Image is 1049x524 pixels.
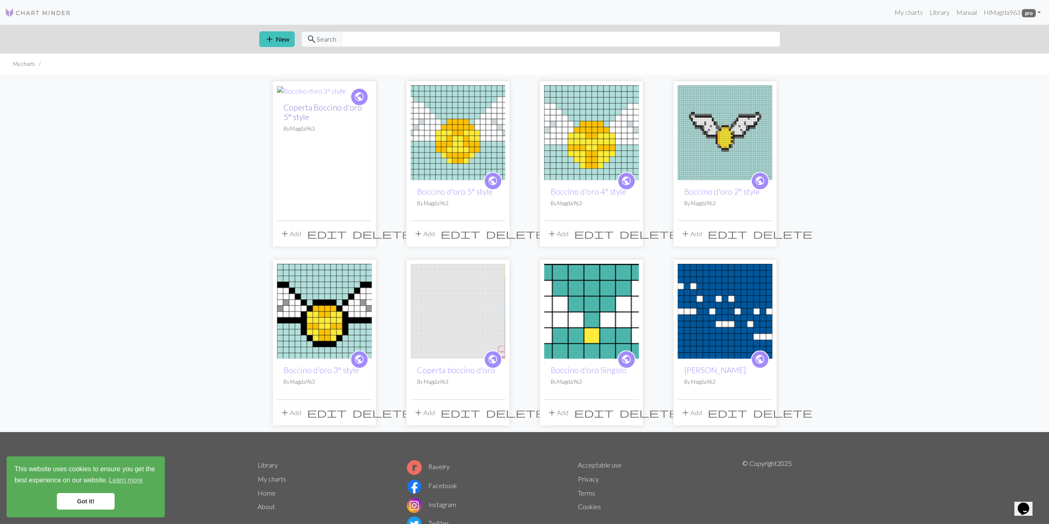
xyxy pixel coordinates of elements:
[980,4,1044,21] a: HiMagda963 pro
[551,378,632,386] p: By Magda963
[544,405,571,421] button: Add
[284,125,365,133] p: By Magda963
[484,350,502,369] a: public
[441,407,480,418] span: edit
[578,461,622,469] a: Acceptable use
[621,353,631,366] span: public
[678,128,772,136] a: images.jpeg
[705,405,750,421] button: Edit
[411,85,505,180] img: Boccino d'oro 3° stylle
[350,405,415,421] button: Delete
[708,229,747,239] i: Edit
[755,353,765,366] span: public
[751,172,769,190] a: public
[280,228,290,240] span: add
[617,405,682,421] button: Delete
[751,350,769,369] a: public
[407,460,422,475] img: Ravelry logo
[277,226,304,242] button: Add
[258,475,286,483] a: My charts
[708,407,747,418] span: edit
[277,86,346,96] img: Boccino d'oro 3° stylle
[551,187,626,196] a: Boccino d'oro 4° style
[678,226,705,242] button: Add
[307,229,347,239] i: Edit
[486,228,545,240] span: delete
[407,479,422,494] img: Facebook logo
[571,405,617,421] button: Edit
[578,475,599,483] a: Privacy
[681,407,690,418] span: add
[488,174,498,187] span: public
[352,407,412,418] span: delete
[277,86,346,94] a: Boccino d'oro 3° stylle
[413,228,423,240] span: add
[354,353,364,366] span: public
[441,228,480,240] span: edit
[684,378,766,386] p: By Magda963
[354,90,364,103] span: public
[755,174,765,187] span: public
[417,200,499,207] p: By Magda963
[544,226,571,242] button: Add
[755,173,765,189] i: public
[953,4,980,21] a: Manual
[571,226,617,242] button: Edit
[681,228,690,240] span: add
[350,88,368,106] a: public
[891,4,926,21] a: My charts
[547,407,557,418] span: add
[621,173,631,189] i: public
[708,228,747,240] span: edit
[544,128,639,136] a: Boccino d'oro 3° stylle
[578,503,601,510] a: Cookies
[705,226,750,242] button: Edit
[574,408,614,418] i: Edit
[544,264,639,359] img: Boccino d'oro Singolo
[407,463,450,470] a: Ravelry
[1014,491,1041,516] iframe: chat widget
[574,407,614,418] span: edit
[574,229,614,239] i: Edit
[13,60,35,68] li: My charts
[108,474,144,486] a: learn more about cookies
[578,489,595,497] a: Terms
[277,264,372,359] img: Boccino d'oro 3° stylle
[617,172,636,190] a: public
[304,226,350,242] button: Edit
[438,226,483,242] button: Edit
[438,405,483,421] button: Edit
[57,493,115,510] a: dismiss cookie message
[277,405,304,421] button: Add
[417,378,499,386] p: By Magda963
[678,405,705,421] button: Add
[750,405,815,421] button: Delete
[750,226,815,242] button: Delete
[574,228,614,240] span: edit
[617,350,636,369] a: public
[617,226,682,242] button: Delete
[684,187,760,196] a: Boccino d'oro 2° style
[488,173,498,189] i: public
[483,405,548,421] button: Delete
[14,464,157,486] span: This website uses cookies to ensure you get the best experience on our website.
[441,229,480,239] i: Edit
[307,407,347,418] span: edit
[486,407,545,418] span: delete
[544,306,639,314] a: Boccino d'oro Singolo
[307,33,317,45] span: search
[551,365,627,375] a: Boccino d'oro Singolo
[413,407,423,418] span: add
[411,405,438,421] button: Add
[258,489,276,497] a: Home
[678,264,772,359] img: Zampe gatto
[411,128,505,136] a: Boccino d'oro 3° stylle
[284,103,362,122] a: Coperta Boccino d'oro 5° style
[354,89,364,105] i: public
[678,85,772,180] img: images.jpeg
[488,353,498,366] span: public
[280,407,290,418] span: add
[488,351,498,368] i: public
[284,378,365,386] p: By Magda963
[547,228,557,240] span: add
